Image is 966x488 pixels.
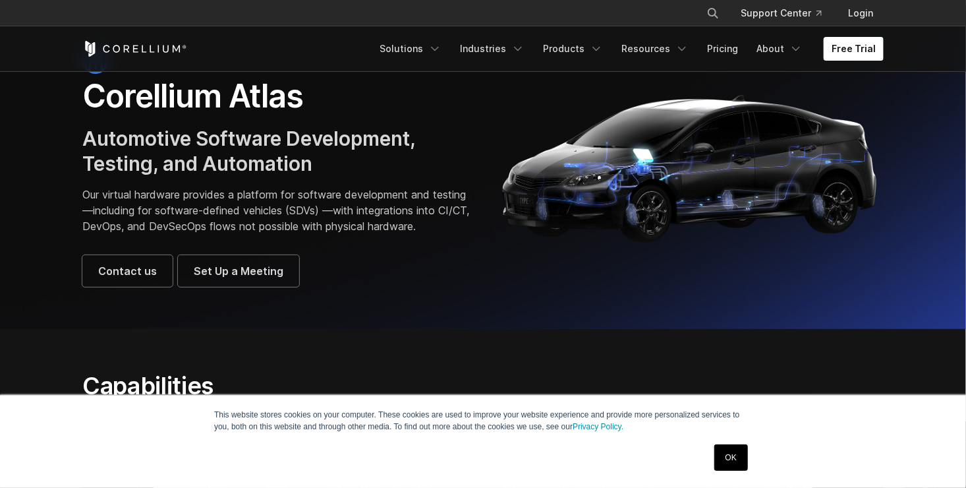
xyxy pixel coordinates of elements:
a: Industries [452,37,532,61]
h2: Capabilities [82,371,608,400]
a: OK [714,444,748,471]
a: Resources [613,37,696,61]
a: Login [838,1,884,25]
a: Pricing [699,37,746,61]
a: Set Up a Meeting [178,255,299,287]
a: Contact us [82,255,173,287]
a: Privacy Policy. [573,422,623,431]
span: Contact us [98,263,157,279]
span: Set Up a Meeting [194,263,283,279]
a: Products [535,37,611,61]
a: Support Center [730,1,832,25]
a: About [749,37,810,61]
span: Automotive Software Development, Testing, and Automation [82,127,415,175]
div: Navigation Menu [372,37,884,61]
img: Corellium_Hero_Atlas_Header [496,84,884,249]
p: Our virtual hardware provides a platform for software development and testing—including for softw... [82,187,470,234]
a: Corellium Home [82,41,187,57]
a: Free Trial [824,37,884,61]
h1: Corellium Atlas [82,76,470,116]
p: This website stores cookies on your computer. These cookies are used to improve your website expe... [214,409,752,433]
div: Navigation Menu [691,1,884,25]
button: Search [701,1,725,25]
a: Solutions [372,37,449,61]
